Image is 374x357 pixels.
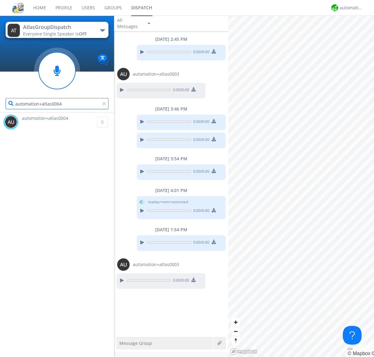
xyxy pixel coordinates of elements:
[212,169,216,173] img: download media button
[114,106,228,112] div: [DATE] 3:46 PM
[191,87,196,92] img: download media button
[230,348,257,355] a: Mapbox logo
[340,5,363,11] div: automation+atlas
[231,318,240,327] button: Zoom in
[191,278,196,282] img: download media button
[212,49,216,54] img: download media button
[343,326,362,345] iframe: Toggle Customer Support
[117,258,130,271] img: 373638.png
[98,54,108,65] img: Translation enabled
[23,24,93,31] div: AtlasGroupDispatch
[191,49,209,56] span: 0:00 / 0:00
[114,36,228,42] div: [DATE] 2:45 PM
[231,327,240,336] button: Zoom out
[191,137,209,144] span: 0:00 / 0:00
[212,137,216,141] img: download media button
[191,208,209,215] span: 0:00 / 0:00
[148,199,188,205] span: to atlas+mm+restricted
[114,227,228,233] div: [DATE] 1:54 PM
[117,17,142,30] div: All Messages
[23,31,93,37] div: Everyone ·
[348,351,370,356] a: Mapbox
[79,31,87,37] span: OFF
[348,348,352,350] button: Toggle attribution
[148,23,150,24] img: caret-down-sm.svg
[133,261,179,268] span: automation+atlas0003
[133,71,179,77] span: automation+atlas0003
[5,116,17,128] img: 373638.png
[114,156,228,162] div: [DATE] 3:54 PM
[212,240,216,244] img: download media button
[212,208,216,212] img: download media button
[6,98,108,109] input: Search users
[12,2,24,13] img: cddb5a64eb264b2086981ab96f4c1ba7
[117,68,130,80] img: 373638.png
[114,187,228,194] div: [DATE] 4:01 PM
[43,31,87,37] span: Single Speaker is
[331,4,338,11] img: d2d01cd9b4174d08988066c6d424eccd
[212,119,216,123] img: download media button
[22,115,68,121] span: automation+atlas0004
[231,336,240,345] button: Reset bearing to north
[6,22,108,38] button: AtlasGroupDispatchEveryone·Single Speaker isOFF
[191,169,209,176] span: 0:00 / 0:00
[171,278,189,284] span: 0:00 / 0:00
[171,87,189,94] span: 0:00 / 0:00
[191,119,209,126] span: 0:00 / 0:00
[7,24,20,37] img: 373638.png
[191,240,209,247] span: 0:00 / 0:00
